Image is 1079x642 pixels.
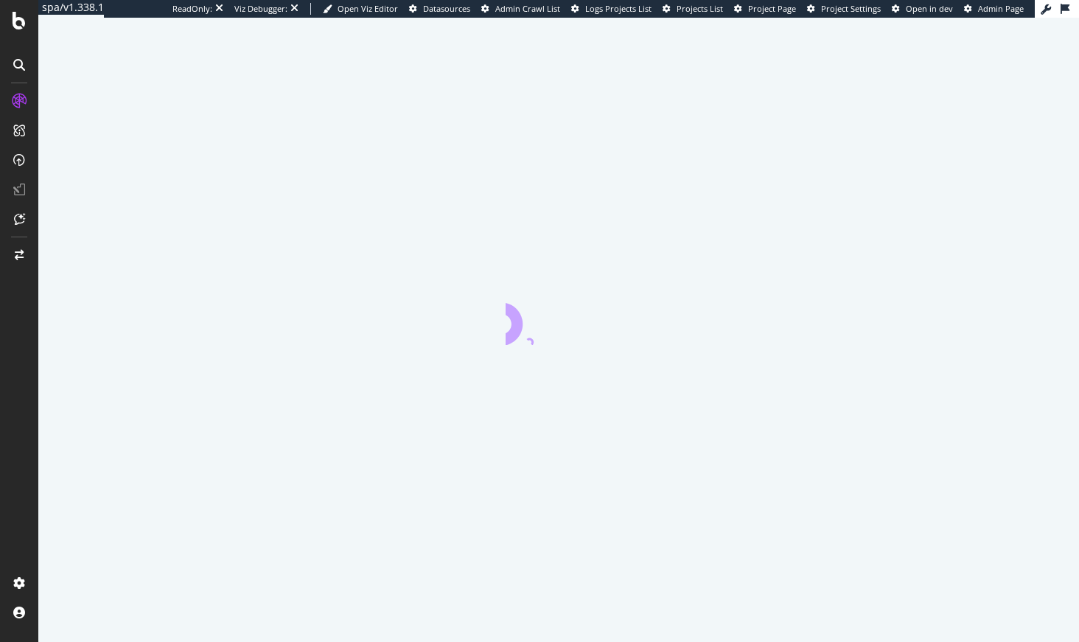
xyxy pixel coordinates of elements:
[821,3,881,14] span: Project Settings
[571,3,652,15] a: Logs Projects List
[172,3,212,15] div: ReadOnly:
[323,3,398,15] a: Open Viz Editor
[734,3,796,15] a: Project Page
[495,3,560,14] span: Admin Crawl List
[677,3,723,14] span: Projects List
[423,3,470,14] span: Datasources
[807,3,881,15] a: Project Settings
[234,3,287,15] div: Viz Debugger:
[481,3,560,15] a: Admin Crawl List
[506,292,612,345] div: animation
[585,3,652,14] span: Logs Projects List
[892,3,953,15] a: Open in dev
[663,3,723,15] a: Projects List
[409,3,470,15] a: Datasources
[906,3,953,14] span: Open in dev
[338,3,398,14] span: Open Viz Editor
[978,3,1024,14] span: Admin Page
[748,3,796,14] span: Project Page
[964,3,1024,15] a: Admin Page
